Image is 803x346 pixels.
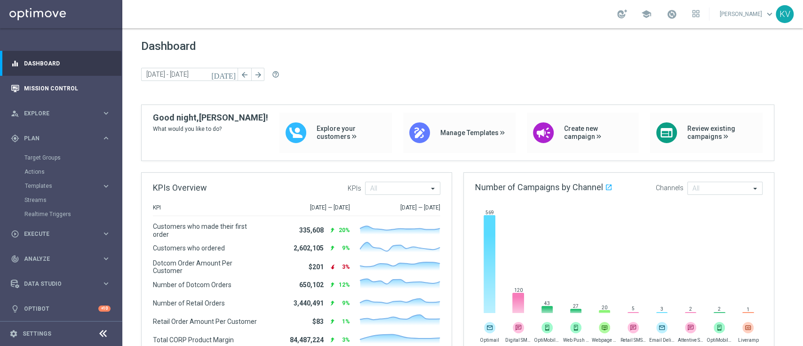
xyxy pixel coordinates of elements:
div: Data Studio [11,280,102,288]
button: person_search Explore keyboard_arrow_right [10,110,111,117]
i: keyboard_arrow_right [102,182,111,191]
a: [PERSON_NAME]keyboard_arrow_down [719,7,776,21]
i: settings [9,330,18,338]
span: Explore [24,111,102,116]
a: Target Groups [24,154,98,161]
button: gps_fixed Plan keyboard_arrow_right [10,135,111,142]
span: keyboard_arrow_down [764,9,775,19]
i: keyboard_arrow_right [102,134,111,143]
span: school [641,9,652,19]
span: Execute [24,231,102,237]
div: Analyze [11,255,102,263]
div: Target Groups [24,151,121,165]
div: Streams [24,193,121,207]
span: Analyze [24,256,102,262]
button: Templates keyboard_arrow_right [24,182,111,190]
i: keyboard_arrow_right [102,254,111,263]
div: Execute [11,230,102,238]
i: play_circle_outline [11,230,19,238]
button: Mission Control [10,85,111,92]
a: Streams [24,196,98,204]
div: Actions [24,165,121,179]
a: Settings [23,331,51,337]
div: Templates [25,183,102,189]
i: person_search [11,109,19,118]
a: Optibot [24,296,98,321]
span: Templates [25,183,92,189]
i: equalizer [11,59,19,68]
button: lightbulb Optibot +10 [10,305,111,313]
div: Templates [24,179,121,193]
button: Data Studio keyboard_arrow_right [10,280,111,288]
a: Realtime Triggers [24,210,98,218]
i: gps_fixed [11,134,19,143]
div: Optibot [11,296,111,321]
button: play_circle_outline Execute keyboard_arrow_right [10,230,111,238]
a: Actions [24,168,98,176]
div: Plan [11,134,102,143]
a: Mission Control [24,76,111,101]
i: keyboard_arrow_right [102,109,111,118]
i: track_changes [11,255,19,263]
span: Plan [24,136,102,141]
i: lightbulb [11,305,19,313]
div: +10 [98,306,111,312]
div: KV [776,5,794,23]
i: keyboard_arrow_right [102,279,111,288]
button: equalizer Dashboard [10,60,111,67]
div: Mission Control [11,76,111,101]
span: Data Studio [24,281,102,287]
button: track_changes Analyze keyboard_arrow_right [10,255,111,263]
div: Realtime Triggers [24,207,121,221]
div: Dashboard [11,51,111,76]
div: Explore [11,109,102,118]
a: Dashboard [24,51,111,76]
i: keyboard_arrow_right [102,229,111,238]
